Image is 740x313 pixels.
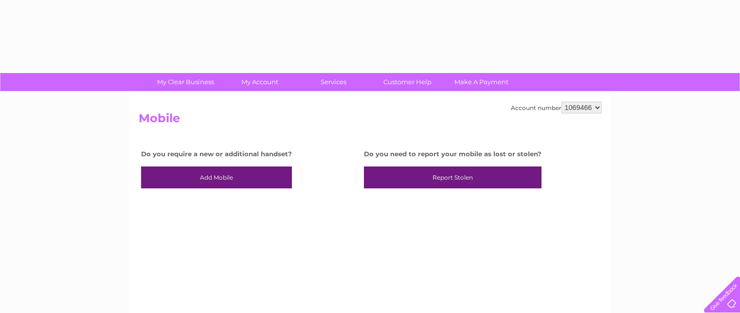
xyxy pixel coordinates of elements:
a: Add Mobile [141,166,292,189]
a: My Clear Business [145,73,226,91]
a: Customer Help [367,73,448,91]
a: Make A Payment [441,73,522,91]
a: My Account [219,73,300,91]
h4: Do you need to report your mobile as lost or stolen? [364,150,541,158]
a: Services [293,73,374,91]
div: Account number [511,102,602,113]
h2: Mobile [139,111,602,130]
h4: Do you require a new or additional handset? [141,150,292,158]
a: Report Stolen [364,166,541,189]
